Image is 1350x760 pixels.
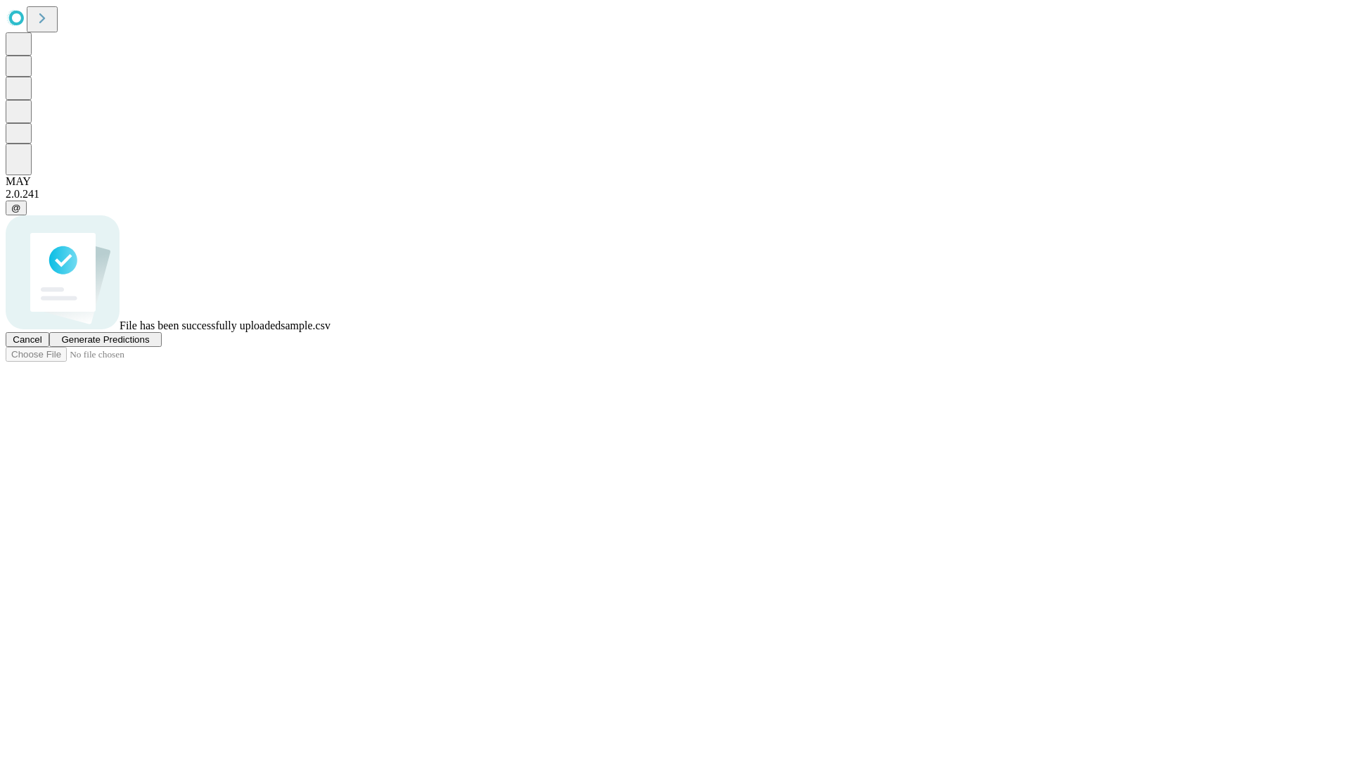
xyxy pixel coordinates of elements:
span: sample.csv [281,319,330,331]
div: 2.0.241 [6,188,1344,201]
span: File has been successfully uploaded [120,319,281,331]
div: MAY [6,175,1344,188]
button: Generate Predictions [49,332,162,347]
span: Cancel [13,334,42,345]
button: @ [6,201,27,215]
span: @ [11,203,21,213]
span: Generate Predictions [61,334,149,345]
button: Cancel [6,332,49,347]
